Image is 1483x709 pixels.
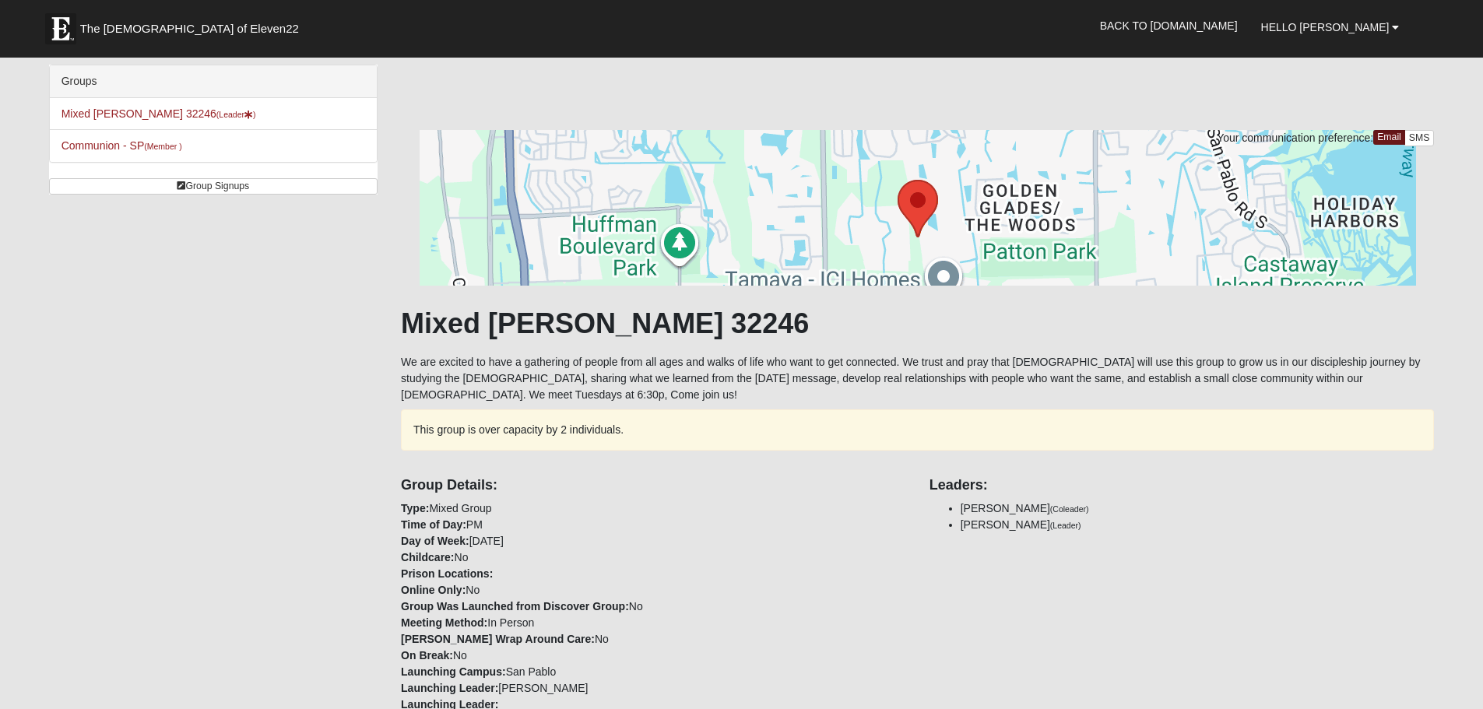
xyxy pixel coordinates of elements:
strong: Prison Locations: [401,567,493,580]
li: [PERSON_NAME] [961,500,1435,517]
img: Eleven22 logo [45,13,76,44]
strong: Day of Week: [401,535,469,547]
a: Hello [PERSON_NAME] [1249,8,1411,47]
a: Mixed [PERSON_NAME] 32246(Leader) [61,107,256,120]
div: Groups [50,65,377,98]
strong: Type: [401,502,429,514]
strong: [PERSON_NAME] Wrap Around Care: [401,633,595,645]
strong: Meeting Method: [401,616,487,629]
strong: On Break: [401,649,453,662]
h1: Mixed [PERSON_NAME] 32246 [401,307,1434,340]
li: [PERSON_NAME] [961,517,1435,533]
a: SMS [1404,130,1435,146]
small: (Member ) [144,142,181,151]
strong: Childcare: [401,551,454,563]
strong: Group Was Launched from Discover Group: [401,600,629,612]
a: Email [1373,130,1405,145]
a: Group Signups [49,178,378,195]
span: Hello [PERSON_NAME] [1261,21,1390,33]
strong: Time of Day: [401,518,466,531]
strong: Launching Campus: [401,665,506,678]
small: (Leader ) [216,110,256,119]
h4: Group Details: [401,477,906,494]
small: (Leader) [1050,521,1081,530]
div: This group is over capacity by 2 individuals. [401,409,1434,451]
a: Back to [DOMAIN_NAME] [1088,6,1249,45]
span: The [DEMOGRAPHIC_DATA] of Eleven22 [80,21,299,37]
span: Your communication preference: [1217,132,1373,144]
a: The [DEMOGRAPHIC_DATA] of Eleven22 [37,5,349,44]
strong: Online Only: [401,584,466,596]
small: (Coleader) [1050,504,1089,514]
h4: Leaders: [930,477,1435,494]
a: Communion - SP(Member ) [61,139,182,152]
